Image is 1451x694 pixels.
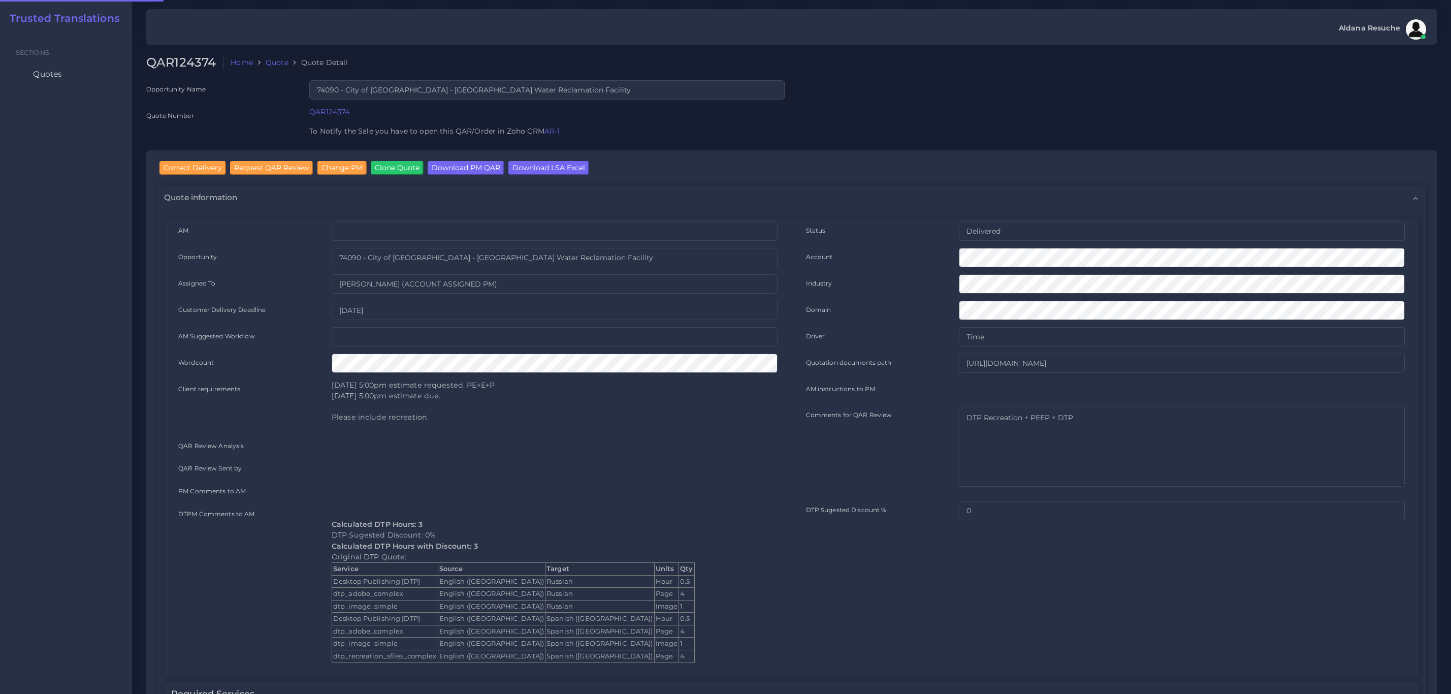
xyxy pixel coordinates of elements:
[544,127,560,136] a: AR-1
[309,107,349,116] a: QAR124374
[178,487,246,495] label: PM Comments to AM
[178,253,217,261] label: Opportunity
[332,541,477,550] b: Calculated DTP Hours with Discount: 3
[230,161,313,174] input: Request QAR Review
[545,587,655,600] td: Russian
[545,637,655,649] td: Spanish ([GEOGRAPHIC_DATA])
[332,649,438,662] td: dtp_recreation_sfiles_complex
[545,612,655,624] td: Spanish ([GEOGRAPHIC_DATA])
[1406,19,1426,40] img: avatar
[680,624,695,637] td: 4
[266,57,288,68] a: Quote
[178,332,255,340] label: AM Suggested Workflow
[178,464,242,473] label: QAR Review Sent by
[164,192,237,203] span: Quote information
[317,161,367,174] input: Change PM
[146,85,206,93] label: Opportunity Name
[178,510,255,519] label: DTPM Comments to AM
[806,411,892,419] label: Comments for QAR Review
[33,69,62,80] span: Quotes
[332,274,778,294] input: pm
[178,385,241,393] label: Client requirements
[438,612,545,624] td: English ([GEOGRAPHIC_DATA])
[1339,24,1400,31] span: Aldana Resuche
[655,562,680,575] th: Units
[438,587,545,600] td: English ([GEOGRAPHIC_DATA])
[655,575,680,587] td: Hour
[680,575,695,587] td: 0.5
[438,649,545,662] td: English ([GEOGRAPHIC_DATA])
[157,185,1426,210] div: Quote information
[545,649,655,662] td: Spanish ([GEOGRAPHIC_DATA])
[545,562,655,575] th: Target
[655,649,680,662] td: Page
[159,161,226,174] input: Correct Delivery
[438,600,545,612] td: English ([GEOGRAPHIC_DATA])
[332,637,438,649] td: dtp_image_simple
[178,305,266,314] label: Customer Delivery Deadline
[332,575,438,587] td: Desktop Publishing [DTP]
[438,575,545,587] td: English ([GEOGRAPHIC_DATA])
[806,253,833,261] label: Account
[806,279,832,288] label: Industry
[545,575,655,587] td: Russian
[806,506,887,514] label: DTP Sugested Discount %
[680,612,695,624] td: 0.5
[146,55,223,70] h2: QAR124374
[438,624,545,637] td: English ([GEOGRAPHIC_DATA])
[438,637,545,649] td: English ([GEOGRAPHIC_DATA])
[680,637,695,649] td: 1
[655,600,680,612] td: Image
[806,385,876,393] label: AM instructions to PM
[806,305,831,314] label: Domain
[178,226,188,235] label: AM
[680,649,695,662] td: 4
[332,612,438,624] td: Desktop Publishing [DTP]
[438,562,545,575] th: Source
[332,600,438,612] td: dtp_image_simple
[545,624,655,637] td: Spanish ([GEOGRAPHIC_DATA])
[3,12,119,24] a: Trusted Translations
[178,279,216,288] label: Assigned To
[959,406,1405,487] textarea: DTP Recreation + PEEP + DTP
[8,64,124,85] a: Quotes
[16,49,49,56] span: Sections
[1334,19,1430,40] a: Aldana Resucheavatar
[178,358,214,367] label: Wordcount
[371,161,424,174] input: Clone Quote
[655,637,680,649] td: Image
[146,111,194,120] label: Quote Number
[332,520,422,529] b: Calculated DTP Hours: 3
[655,624,680,637] td: Page
[332,587,438,600] td: dtp_adobe_complex
[680,562,695,575] th: Qty
[428,161,504,174] input: Download PM QAR
[806,226,826,235] label: Status
[288,57,348,68] li: Quote Detail
[508,161,589,174] input: Download LSA Excel
[302,126,791,144] div: To Notify the Sale you have to open this QAR/Order in Zoho CRM
[231,57,253,68] a: Home
[545,600,655,612] td: Russian
[680,600,695,612] td: 1
[655,612,680,624] td: Hour
[332,380,778,423] p: [DATE] 5:00pm estimate requested. PE+E+P [DATE] 5:00pm estimate due. Please include recreation.
[325,509,785,662] div: DTP Sugested Discount: 0% Original DTP Quote:
[655,587,680,600] td: Page
[806,332,825,340] label: Driver
[178,441,244,450] label: QAR Review Analysis
[332,624,438,637] td: dtp_adobe_complex
[806,358,892,367] label: Quotation documents path
[680,587,695,600] td: 4
[332,562,438,575] th: Service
